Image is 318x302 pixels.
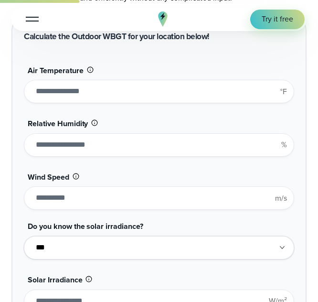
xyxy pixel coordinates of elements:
[28,118,88,129] span: Relative Humidity
[28,221,143,232] span: Do you know the solar irradiance?
[250,10,305,29] a: Try it free
[262,14,293,25] span: Try it free
[24,31,209,42] h2: Calculate the Outdoor WBGT for your location below!
[28,172,69,183] span: Wind Speed
[28,274,82,285] span: Solar Irradiance
[28,65,84,76] span: Air Temperature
